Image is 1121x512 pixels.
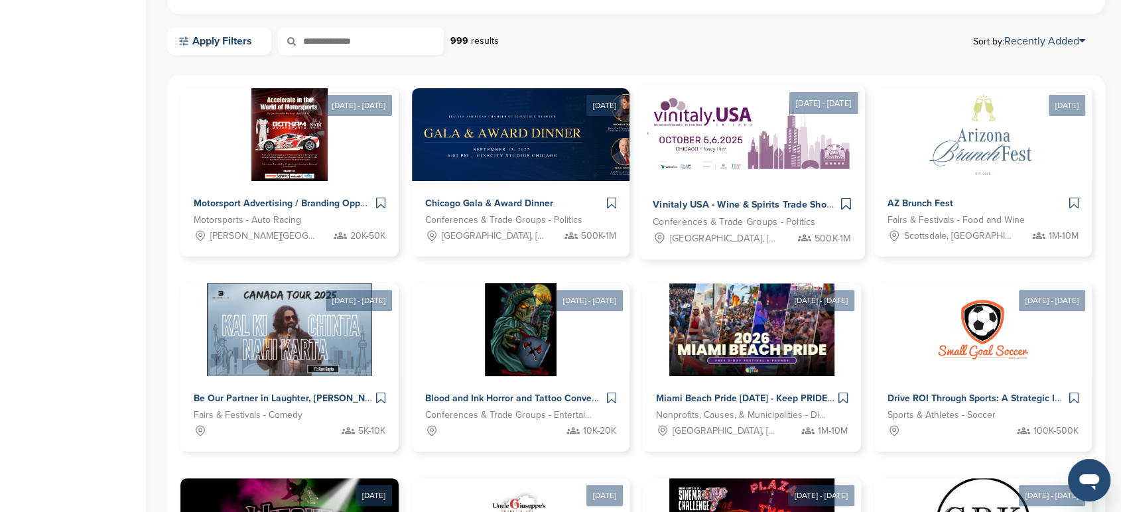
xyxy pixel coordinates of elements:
[656,408,828,422] span: Nonprofits, Causes, & Municipalities - Diversity, Equity and Inclusion
[888,198,953,209] span: AZ Brunch Fest
[1004,34,1085,48] a: Recently Added
[973,36,1085,46] span: Sort by:
[1049,229,1079,243] span: 1M-10M
[557,290,623,311] div: [DATE] - [DATE]
[450,35,468,46] strong: 999
[643,262,861,452] a: [DATE] - [DATE] Sponsorpitch & Miami Beach Pride [DATE] - Keep PRIDE Alive Nonprofits, Causes, & ...
[1049,95,1085,116] div: [DATE]
[326,290,392,311] div: [DATE] - [DATE]
[581,229,616,243] span: 500K-1M
[904,229,1012,243] span: Scottsdale, [GEOGRAPHIC_DATA]
[669,283,834,376] img: Sponsorpitch &
[350,229,385,243] span: 20K-50K
[194,393,475,404] span: Be Our Partner in Laughter, [PERSON_NAME] (Canada Tour 2025)
[442,229,550,243] span: [GEOGRAPHIC_DATA], [GEOGRAPHIC_DATA]
[356,485,392,506] div: [DATE]
[656,393,852,404] span: Miami Beach Pride [DATE] - Keep PRIDE Alive
[888,213,1025,227] span: Fairs & Festivals - Food and Wine
[874,262,1092,452] a: [DATE] - [DATE] Sponsorpitch & Drive ROI Through Sports: A Strategic Investment Opportunity Sport...
[815,231,851,246] span: 500K-1M
[425,213,582,227] span: Conferences & Trade Groups - Politics
[890,88,1076,181] img: Sponsorpitch &
[412,88,730,181] img: Sponsorpitch &
[788,485,854,506] div: [DATE] - [DATE]
[1068,459,1110,501] iframe: Button to launch messaging window
[1033,424,1079,438] span: 100K-500K
[425,408,597,422] span: Conferences & Trade Groups - Entertainment
[653,199,834,211] span: Vinitaly USA - Wine & Spirits Trade Show
[653,215,815,230] span: Conferences & Trade Groups - Politics
[326,95,392,116] div: [DATE] - [DATE]
[937,283,1029,376] img: Sponsorpitch &
[425,198,553,209] span: Chicago Gala & Award Dinner
[673,424,781,438] span: [GEOGRAPHIC_DATA], [GEOGRAPHIC_DATA]
[586,95,623,116] div: [DATE]
[1019,290,1085,311] div: [DATE] - [DATE]
[639,64,864,260] a: [DATE] - [DATE] Sponsorpitch & Vinitaly USA - Wine & Spirits Trade Show Conferences & Trade Group...
[818,424,848,438] span: 1M-10M
[789,92,858,114] div: [DATE] - [DATE]
[412,67,630,257] a: [DATE] Sponsorpitch & Chicago Gala & Award Dinner Conferences & Trade Groups - Politics [GEOGRAPH...
[194,213,301,227] span: Motorsports - Auto Racing
[180,262,399,452] a: [DATE] - [DATE] Sponsorpitch & Be Our Partner in Laughter, [PERSON_NAME] (Canada Tour 2025) Fairs...
[586,485,623,506] div: [DATE]
[167,27,271,55] a: Apply Filters
[194,408,302,422] span: Fairs & Festivals - Comedy
[874,67,1092,257] a: [DATE] Sponsorpitch & AZ Brunch Fest Fairs & Festivals - Food and Wine Scottsdale, [GEOGRAPHIC_DA...
[180,67,399,257] a: [DATE] - [DATE] Sponsorpitch & Motorsport Advertising / Branding Opportunity Motorsports - Auto R...
[207,283,372,376] img: Sponsorpitch &
[670,231,781,246] span: [GEOGRAPHIC_DATA], [GEOGRAPHIC_DATA]
[1019,485,1085,506] div: [DATE] - [DATE]
[583,424,616,438] span: 10K-20K
[425,393,766,404] span: Blood and Ink Horror and Tattoo Convention of [GEOGRAPHIC_DATA] Fall 2025
[471,35,499,46] span: results
[888,408,996,422] span: Sports & Athletes - Soccer
[210,229,318,243] span: [PERSON_NAME][GEOGRAPHIC_DATA][PERSON_NAME], [GEOGRAPHIC_DATA], [GEOGRAPHIC_DATA], [GEOGRAPHIC_DA...
[788,290,854,311] div: [DATE] - [DATE]
[645,86,859,182] img: Sponsorpitch &
[485,283,557,376] img: Sponsorpitch &
[412,262,630,452] a: [DATE] - [DATE] Sponsorpitch & Blood and Ink Horror and Tattoo Convention of [GEOGRAPHIC_DATA] Fa...
[358,424,385,438] span: 5K-10K
[251,88,328,181] img: Sponsorpitch &
[194,198,393,209] span: Motorsport Advertising / Branding Opportunity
